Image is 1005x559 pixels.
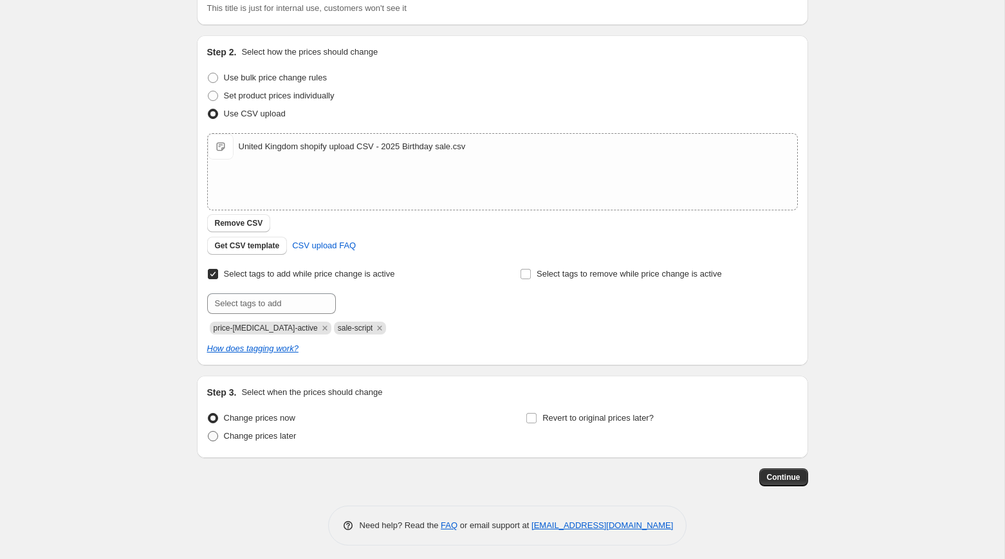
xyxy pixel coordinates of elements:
span: Remove CSV [215,218,263,228]
span: price-change-job-active [214,324,318,333]
a: CSV upload FAQ [284,235,364,256]
span: sale-script [338,324,373,333]
h2: Step 2. [207,46,237,59]
span: Continue [767,472,800,482]
span: Change prices later [224,431,297,441]
span: Change prices now [224,413,295,423]
span: Set product prices individually [224,91,335,100]
button: Get CSV template [207,237,288,255]
span: Select tags to remove while price change is active [537,269,722,279]
button: Remove sale-script [374,322,385,334]
p: Select when the prices should change [241,386,382,399]
span: Get CSV template [215,241,280,251]
button: Continue [759,468,808,486]
button: Remove CSV [207,214,271,232]
div: United Kingdom shopify upload CSV - 2025 Birthday sale.csv [239,140,466,153]
a: FAQ [441,520,457,530]
input: Select tags to add [207,293,336,314]
a: How does tagging work? [207,344,299,353]
span: Need help? Read the [360,520,441,530]
span: This title is just for internal use, customers won't see it [207,3,407,13]
span: Select tags to add while price change is active [224,269,395,279]
span: Revert to original prices later? [542,413,654,423]
p: Select how the prices should change [241,46,378,59]
span: CSV upload FAQ [292,239,356,252]
button: Remove price-change-job-active [319,322,331,334]
span: or email support at [457,520,531,530]
span: Use bulk price change rules [224,73,327,82]
a: [EMAIL_ADDRESS][DOMAIN_NAME] [531,520,673,530]
h2: Step 3. [207,386,237,399]
span: Use CSV upload [224,109,286,118]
